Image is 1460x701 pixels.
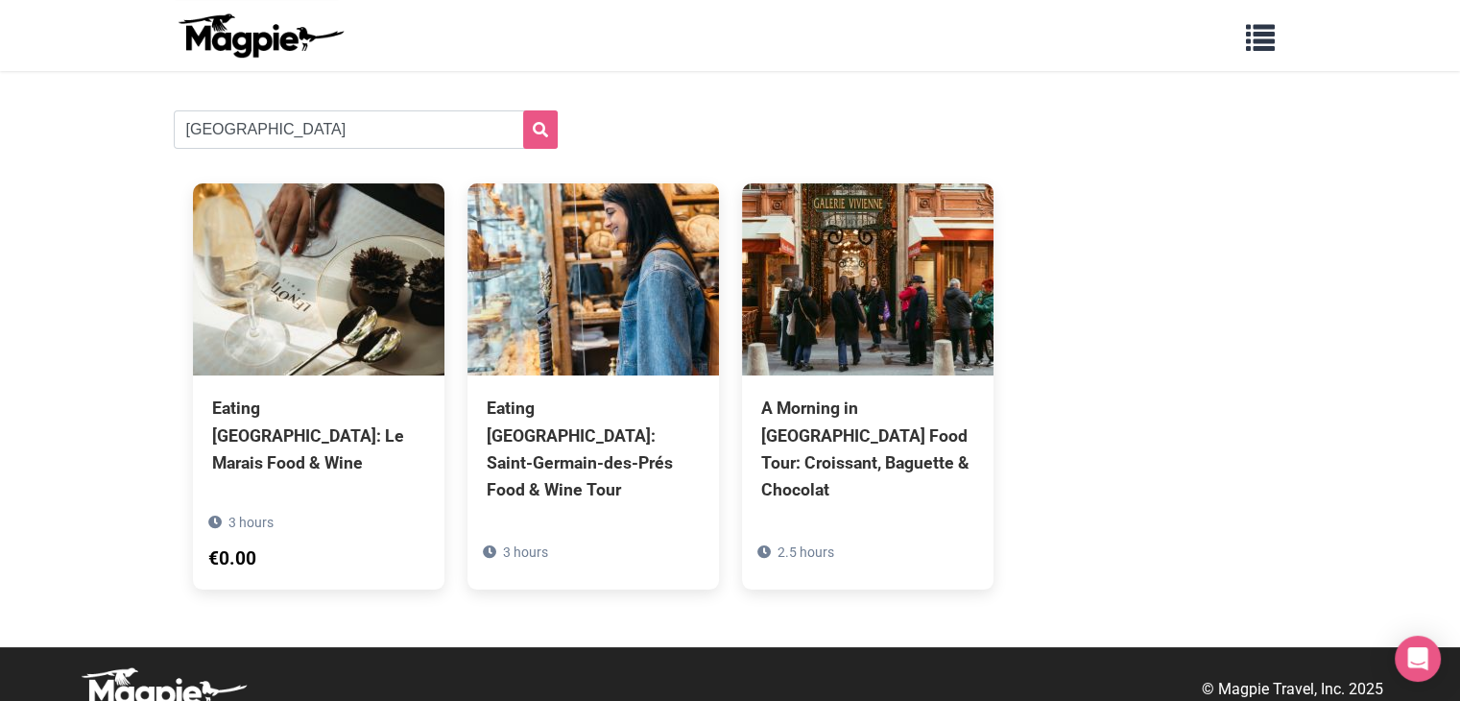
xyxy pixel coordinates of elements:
[1395,636,1441,682] div: Open Intercom Messenger
[742,183,993,375] img: A Morning in Paris Food Tour: Croissant, Baguette & Chocolat
[742,183,993,590] a: A Morning in [GEOGRAPHIC_DATA] Food Tour: Croissant, Baguette & Chocolat 2.5 hours
[467,183,719,375] img: Eating Paris: Saint-Germain-des-Prés Food & Wine Tour
[487,395,700,503] div: Eating [GEOGRAPHIC_DATA]: Saint-Germain-des-Prés Food & Wine Tour
[212,395,425,475] div: Eating [GEOGRAPHIC_DATA]: Le Marais Food & Wine
[193,183,444,562] a: Eating [GEOGRAPHIC_DATA]: Le Marais Food & Wine 3 hours €0.00
[193,183,444,375] img: Eating Paris: Le Marais Food & Wine
[208,544,256,574] div: €0.00
[778,544,834,560] span: 2.5 hours
[174,12,347,59] img: logo-ab69f6fb50320c5b225c76a69d11143b.png
[503,544,548,560] span: 3 hours
[174,110,558,149] input: Search products...
[467,183,719,590] a: Eating [GEOGRAPHIC_DATA]: Saint-Germain-des-Prés Food & Wine Tour 3 hours
[761,395,974,503] div: A Morning in [GEOGRAPHIC_DATA] Food Tour: Croissant, Baguette & Chocolat
[228,515,274,530] span: 3 hours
